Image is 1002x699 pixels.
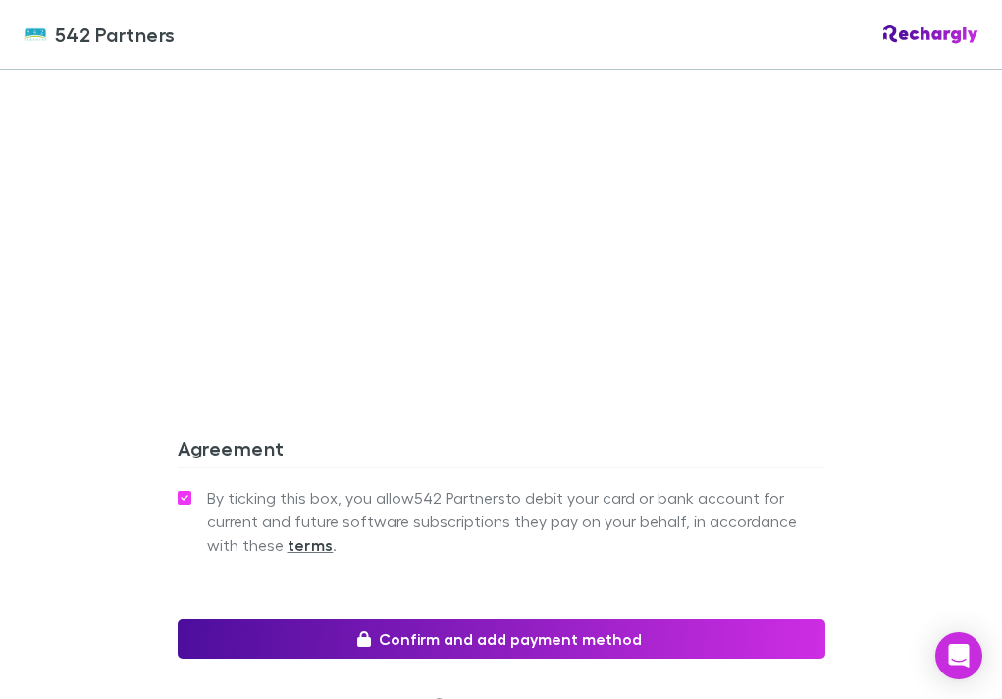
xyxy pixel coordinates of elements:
span: 542 Partners [55,20,176,49]
img: 542 Partners's Logo [24,23,47,46]
div: Open Intercom Messenger [935,632,982,679]
img: Rechargly Logo [883,25,978,44]
h3: Agreement [178,436,825,467]
span: By ticking this box, you allow 542 Partners to debit your card or bank account for current and fu... [207,486,825,557]
strong: terms [288,535,334,555]
button: Confirm and add payment method [178,619,825,659]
